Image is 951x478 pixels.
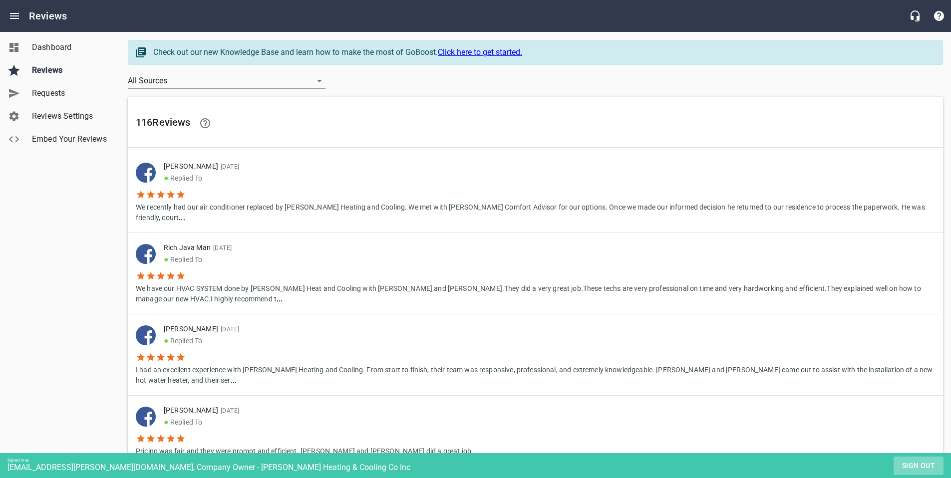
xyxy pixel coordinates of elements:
[164,161,927,172] p: [PERSON_NAME]
[136,163,156,183] div: Facebook
[136,325,156,345] img: facebook-dark.png
[136,163,156,183] img: facebook-dark.png
[218,326,239,333] span: [DATE]
[136,407,156,427] div: Facebook
[894,457,944,475] button: Sign out
[193,111,217,135] a: Learn facts about why reviews are important
[218,407,239,414] span: [DATE]
[153,46,933,58] div: Check out our new Knowledge Base and learn how to make the most of GoBoost.
[164,405,465,416] p: [PERSON_NAME]
[128,152,943,233] a: [PERSON_NAME][DATE]●Replied ToWe recently had our air conditioner replaced by [PERSON_NAME] Heati...
[136,281,935,304] p: We have our HVAC SYSTEM done by [PERSON_NAME] Heat and Cooling with [PERSON_NAME] and [PERSON_NAM...
[128,233,943,314] a: Rich Java Man[DATE]●Replied ToWe have our HVAC SYSTEM done by [PERSON_NAME] Heat and Cooling with...
[136,200,935,223] p: We recently had our air conditioner replaced by [PERSON_NAME] Heating and Cooling. We met with [P...
[32,110,108,122] span: Reviews Settings
[164,417,169,427] span: ●
[136,244,156,264] div: Facebook
[164,173,169,183] span: ●
[164,324,927,335] p: [PERSON_NAME]
[211,244,232,251] span: [DATE]
[438,47,522,57] a: Click here to get started.
[164,335,927,347] p: Replied To
[2,4,26,28] button: Open drawer
[277,295,283,303] b: ...
[164,253,927,265] p: Replied To
[136,244,156,264] img: facebook-dark.png
[136,444,473,457] p: Pricing was fair and they were prompt and efficient. [PERSON_NAME] and [PERSON_NAME] did a great ...
[164,172,927,184] p: Replied To
[927,4,951,28] button: Support Portal
[29,8,67,24] h6: Reviews
[32,64,108,76] span: Reviews
[128,73,325,89] div: All Sources
[136,407,156,427] img: facebook-dark.png
[32,133,108,145] span: Embed Your Reviews
[7,458,951,463] div: Signed in as
[903,4,927,28] button: Live Chat
[164,242,927,253] p: Rich Java Man
[898,460,940,472] span: Sign out
[164,254,169,264] span: ●
[136,325,156,345] div: Facebook
[128,396,943,466] a: [PERSON_NAME][DATE]●Replied ToPricing was fair and they were prompt and efficient. [PERSON_NAME] ...
[164,336,169,345] span: ●
[7,463,951,472] div: [EMAIL_ADDRESS][PERSON_NAME][DOMAIN_NAME], Company Owner - [PERSON_NAME] Heating & Cooling Co Inc
[128,314,943,395] a: [PERSON_NAME][DATE]●Replied ToI had an excellent experience with [PERSON_NAME] Heating and Coolin...
[32,41,108,53] span: Dashboard
[136,111,935,135] h6: 116 Review s
[179,214,185,222] b: ...
[164,416,465,428] p: Replied To
[218,163,239,170] span: [DATE]
[231,376,237,384] b: ...
[32,87,108,99] span: Requests
[136,362,935,386] p: I had an excellent experience with [PERSON_NAME] Heating and Cooling. From start to finish, their...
